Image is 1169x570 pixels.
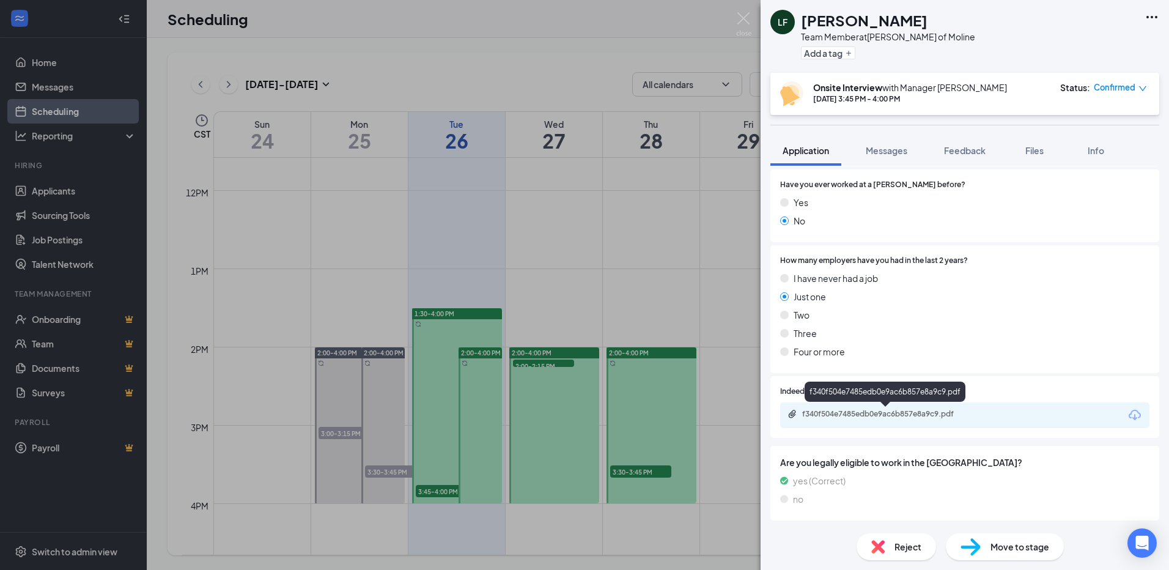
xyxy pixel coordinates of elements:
div: LF [778,16,787,28]
div: f340f504e7485edb0e9ac6b857e8a9c9.pdf [802,409,973,419]
span: Move to stage [990,540,1049,553]
span: Reject [894,540,921,553]
span: Confirmed [1094,81,1135,94]
span: yes (Correct) [793,474,846,487]
span: How many employers have you had in the last 2 years? [780,255,968,267]
h1: [PERSON_NAME] [801,10,927,31]
span: Two [794,308,809,322]
span: Files [1025,145,1044,156]
span: down [1138,84,1147,93]
span: no [793,492,803,506]
span: No [794,214,805,228]
div: [DATE] 3:45 PM - 4:00 PM [813,94,1007,104]
span: Yes [794,196,808,209]
span: Feedback [944,145,986,156]
span: Info [1088,145,1104,156]
span: Indeed Resume [780,386,834,398]
div: with Manager [PERSON_NAME] [813,81,1007,94]
button: PlusAdd a tag [801,46,855,59]
div: Team Member at [PERSON_NAME] of Moline [801,31,975,43]
span: I have never had a job [794,272,878,285]
span: Are you legally eligible to work in the [GEOGRAPHIC_DATA]? [780,456,1149,469]
span: Just one [794,290,826,303]
div: f340f504e7485edb0e9ac6b857e8a9c9.pdf [805,382,965,402]
span: Application [783,145,829,156]
span: Four or more [794,345,845,358]
div: Status : [1060,81,1090,94]
b: Onsite Interview [813,82,882,93]
div: Open Intercom Messenger [1127,528,1157,558]
svg: Paperclip [787,409,797,419]
span: Have you ever worked at a [PERSON_NAME] before? [780,179,965,191]
svg: Download [1127,408,1142,423]
span: Three [794,327,817,340]
svg: Plus [845,50,852,57]
span: Messages [866,145,907,156]
svg: Ellipses [1145,10,1159,24]
a: Paperclipf340f504e7485edb0e9ac6b857e8a9c9.pdf [787,409,986,421]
